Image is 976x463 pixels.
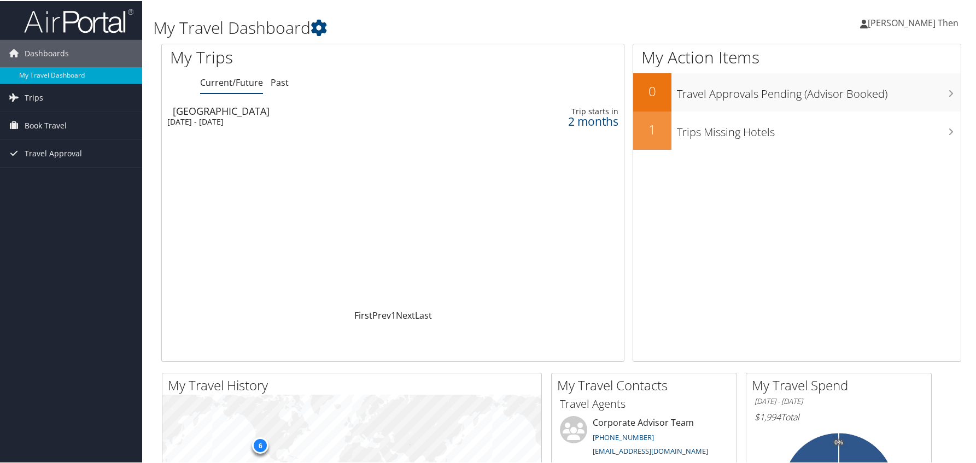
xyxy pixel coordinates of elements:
[633,110,961,149] a: 1Trips Missing Hotels
[25,111,67,138] span: Book Travel
[168,375,541,394] h2: My Travel History
[499,115,618,125] div: 2 months
[633,45,961,68] h1: My Action Items
[170,45,423,68] h1: My Trips
[25,39,69,66] span: Dashboards
[677,118,961,139] h3: Trips Missing Hotels
[391,308,396,320] a: 1
[396,308,415,320] a: Next
[252,436,268,453] div: 6
[415,308,432,320] a: Last
[560,395,728,411] h3: Travel Agents
[752,375,931,394] h2: My Travel Spend
[271,75,289,87] a: Past
[372,308,391,320] a: Prev
[167,116,438,126] div: [DATE] - [DATE]
[593,431,654,441] a: [PHONE_NUMBER]
[153,15,697,38] h1: My Travel Dashboard
[25,83,43,110] span: Trips
[755,395,923,406] h6: [DATE] - [DATE]
[25,139,82,166] span: Travel Approval
[834,438,843,445] tspan: 0%
[677,80,961,101] h3: Travel Approvals Pending (Advisor Booked)
[633,81,671,99] h2: 0
[554,415,734,460] li: Corporate Advisor Team
[593,445,708,455] a: [EMAIL_ADDRESS][DOMAIN_NAME]
[633,119,671,138] h2: 1
[557,375,737,394] h2: My Travel Contacts
[24,7,133,33] img: airportal-logo.png
[755,410,923,422] h6: Total
[633,72,961,110] a: 0Travel Approvals Pending (Advisor Booked)
[173,105,443,115] div: [GEOGRAPHIC_DATA]
[755,410,781,422] span: $1,994
[860,5,969,38] a: [PERSON_NAME] Then
[868,16,959,28] span: [PERSON_NAME] Then
[499,106,618,115] div: Trip starts in
[354,308,372,320] a: First
[200,75,263,87] a: Current/Future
